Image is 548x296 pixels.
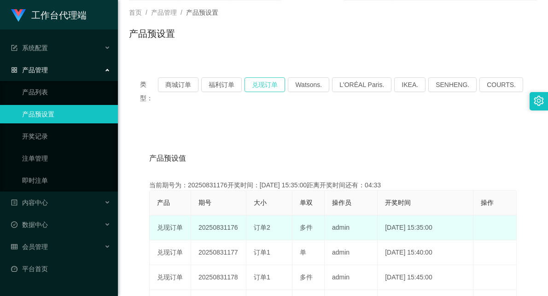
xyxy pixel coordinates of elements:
[11,221,17,228] i: 图标: check-circle-o
[150,240,191,265] td: 兑现订单
[149,180,517,190] div: 当前期号为：20250831176开奖时间：[DATE] 15:35:00距离开奖时间还有：04:33
[325,240,378,265] td: admin
[150,265,191,290] td: 兑现订单
[31,0,87,30] h1: 工作台代理端
[254,199,267,206] span: 大小
[11,45,17,51] i: 图标: form
[22,105,111,123] a: 产品预设置
[254,224,270,231] span: 订单2
[11,44,48,52] span: 系统配置
[332,77,391,92] button: L'ORÉAL Paris.
[11,243,48,250] span: 会员管理
[11,244,17,250] i: 图标: table
[129,9,142,16] span: 首页
[11,260,111,278] a: 图标: dashboard平台首页
[11,199,48,206] span: 内容中心
[181,9,182,16] span: /
[300,273,313,281] span: 多件
[325,215,378,240] td: admin
[300,249,306,256] span: 单
[428,77,477,92] button: SENHENG.
[300,199,313,206] span: 单双
[22,127,111,145] a: 开奖记录
[481,199,494,206] span: 操作
[288,77,329,92] button: Watsons.
[385,199,411,206] span: 开奖时间
[300,224,313,231] span: 多件
[534,96,544,106] i: 图标: setting
[11,9,26,22] img: logo.9652507e.png
[201,77,242,92] button: 福利订单
[11,199,17,206] i: 图标: profile
[378,215,473,240] td: [DATE] 15:35:00
[198,199,211,206] span: 期号
[245,77,285,92] button: 兑现订单
[332,199,351,206] span: 操作员
[157,199,170,206] span: 产品
[149,153,186,164] span: 产品预设值
[22,171,111,190] a: 即时注单
[11,221,48,228] span: 数据中心
[479,77,523,92] button: COURTS.
[191,215,246,240] td: 20250831176
[22,149,111,168] a: 注单管理
[150,215,191,240] td: 兑现订单
[151,9,177,16] span: 产品管理
[11,67,17,73] i: 图标: appstore-o
[191,265,246,290] td: 20250831178
[378,240,473,265] td: [DATE] 15:40:00
[140,77,158,105] span: 类型：
[254,249,270,256] span: 订单1
[129,27,175,41] h1: 产品预设置
[11,66,48,74] span: 产品管理
[254,273,270,281] span: 订单1
[22,83,111,101] a: 产品列表
[146,9,147,16] span: /
[325,265,378,290] td: admin
[191,240,246,265] td: 20250831177
[186,9,218,16] span: 产品预设置
[378,265,473,290] td: [DATE] 15:45:00
[11,11,87,18] a: 工作台代理端
[394,77,426,92] button: IKEA.
[158,77,198,92] button: 商城订单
